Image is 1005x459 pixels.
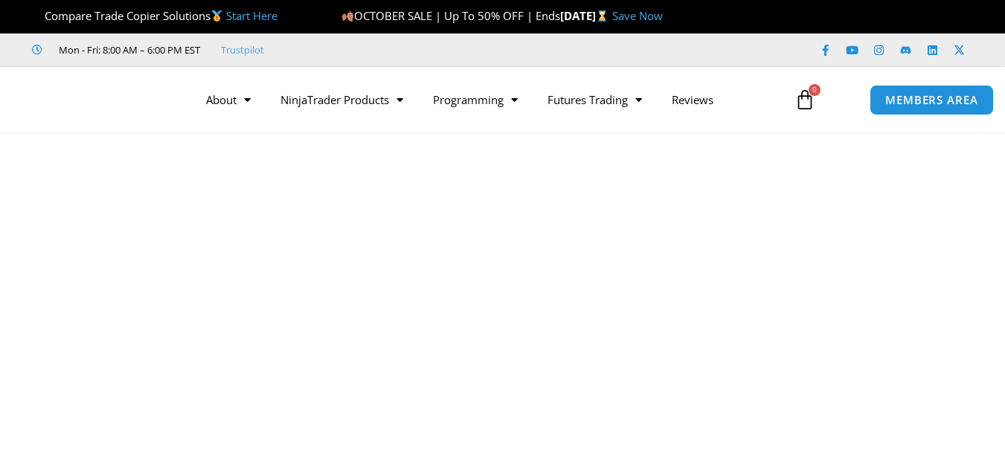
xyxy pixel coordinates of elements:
[226,8,277,23] a: Start Here
[560,8,611,23] strong: [DATE]
[597,10,608,22] img: ⌛
[211,10,222,22] img: 🥇
[418,83,533,117] a: Programming
[809,84,821,96] span: 0
[20,73,180,126] img: LogoAI | Affordable Indicators – NinjaTrader
[32,8,277,23] span: Compare Trade Copier Solutions
[342,10,353,22] img: 🍂
[191,83,266,117] a: About
[341,8,560,23] span: OCTOBER SALE | Up To 50% OFF | Ends
[772,78,838,121] a: 0
[533,83,657,117] a: Futures Trading
[657,83,728,117] a: Reviews
[870,85,994,115] a: MEMBERS AREA
[885,94,978,106] span: MEMBERS AREA
[612,8,663,23] a: Save Now
[55,41,200,59] span: Mon - Fri: 8:00 AM – 6:00 PM EST
[221,41,264,59] a: Trustpilot
[33,10,44,22] img: 🏆
[191,83,784,117] nav: Menu
[266,83,418,117] a: NinjaTrader Products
